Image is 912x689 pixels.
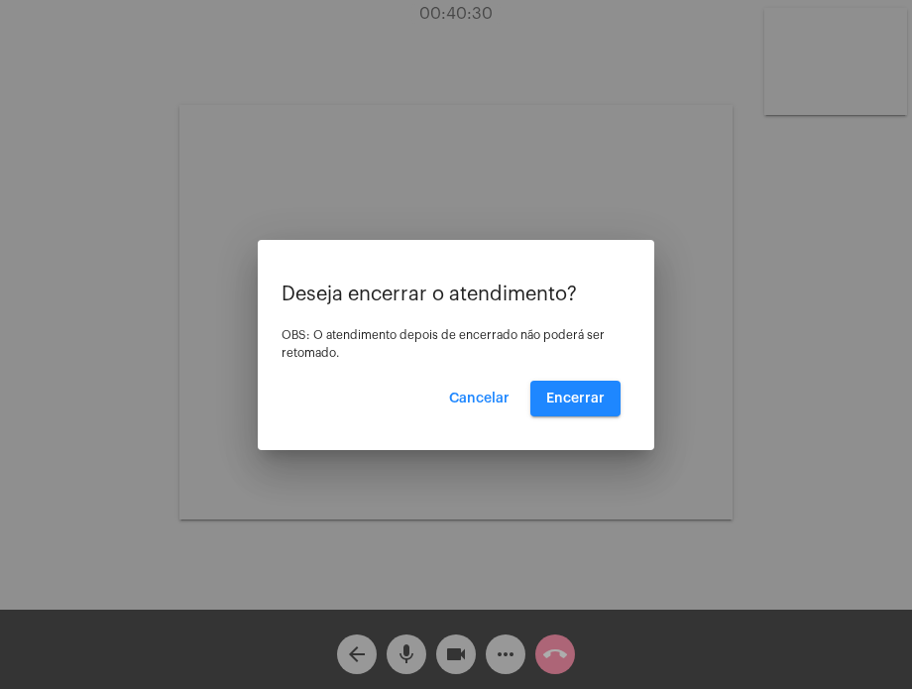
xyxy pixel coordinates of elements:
[282,284,630,305] p: Deseja encerrar o atendimento?
[433,381,525,416] button: Cancelar
[282,329,605,359] span: OBS: O atendimento depois de encerrado não poderá ser retomado.
[546,392,605,405] span: Encerrar
[449,392,510,405] span: Cancelar
[530,381,621,416] button: Encerrar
